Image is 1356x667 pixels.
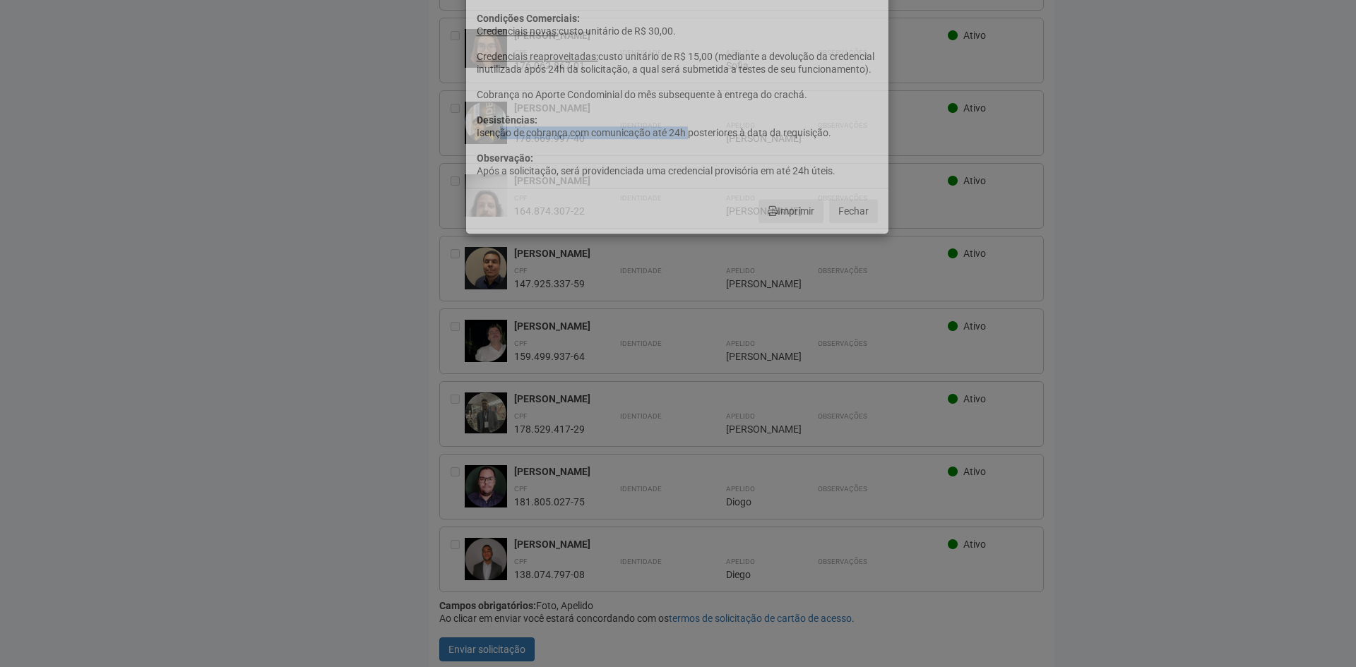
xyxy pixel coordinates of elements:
[477,152,533,164] strong: Observação:
[829,199,878,223] button: Fechar
[477,25,559,37] u: Credenciais novas:
[477,13,580,24] strong: Condições Comerciais:
[759,199,823,223] button: Imprimir
[477,51,598,62] u: Credenciais reaproveitadas:
[477,114,537,126] strong: Desistências:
